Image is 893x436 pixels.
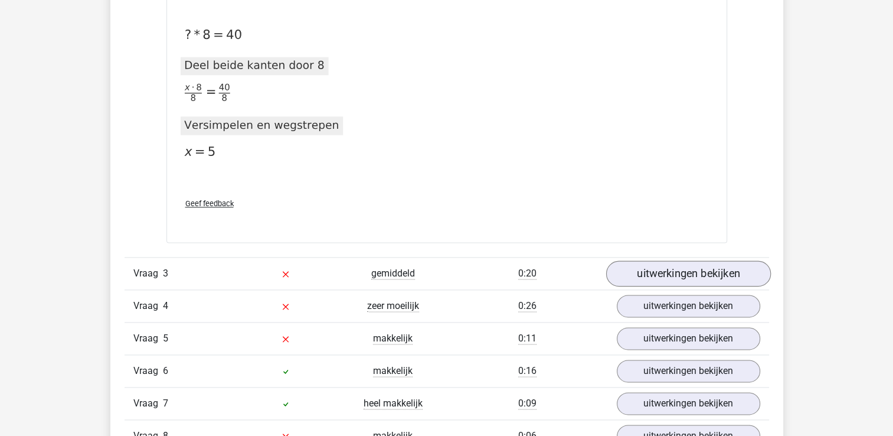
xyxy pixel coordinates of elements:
[163,398,168,409] span: 7
[133,396,163,411] span: Vraag
[133,299,163,313] span: Vraag
[163,365,168,376] span: 6
[373,333,413,344] span: makkelijk
[163,300,168,311] span: 4
[617,295,760,317] a: uitwerkingen bekijken
[518,268,537,279] span: 0:20
[518,365,537,377] span: 0:16
[371,268,415,279] span: gemiddeld
[133,266,163,281] span: Vraag
[185,199,234,208] span: Geef feedback
[373,365,413,377] span: makkelijk
[163,333,168,344] span: 5
[364,398,423,409] span: heel makkelijk
[518,300,537,312] span: 0:26
[163,268,168,279] span: 3
[606,261,770,287] a: uitwerkingen bekijken
[617,392,760,415] a: uitwerkingen bekijken
[367,300,419,312] span: zeer moeilijk
[133,364,163,378] span: Vraag
[518,333,537,344] span: 0:11
[133,331,163,346] span: Vraag
[617,327,760,350] a: uitwerkingen bekijken
[617,360,760,382] a: uitwerkingen bekijken
[518,398,537,409] span: 0:09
